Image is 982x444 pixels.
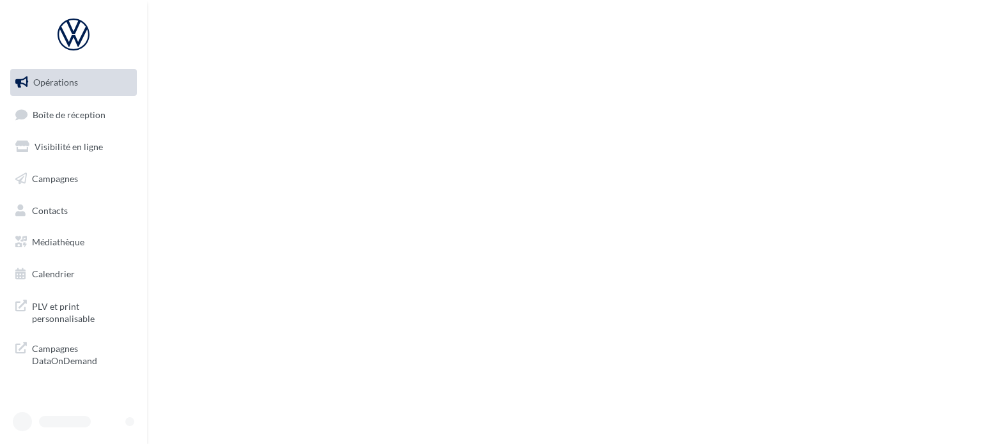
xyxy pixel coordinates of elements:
[32,268,75,279] span: Calendrier
[8,229,139,256] a: Médiathèque
[8,69,139,96] a: Opérations
[32,236,84,247] span: Médiathèque
[8,335,139,372] a: Campagnes DataOnDemand
[8,261,139,287] a: Calendrier
[8,101,139,128] a: Boîte de réception
[35,141,103,152] span: Visibilité en ligne
[8,134,139,160] a: Visibilité en ligne
[8,293,139,330] a: PLV et print personnalisable
[32,173,78,184] span: Campagnes
[33,109,105,119] span: Boîte de réception
[32,298,132,325] span: PLV et print personnalisable
[8,197,139,224] a: Contacts
[32,340,132,367] span: Campagnes DataOnDemand
[33,77,78,88] span: Opérations
[8,165,139,192] a: Campagnes
[32,204,68,215] span: Contacts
